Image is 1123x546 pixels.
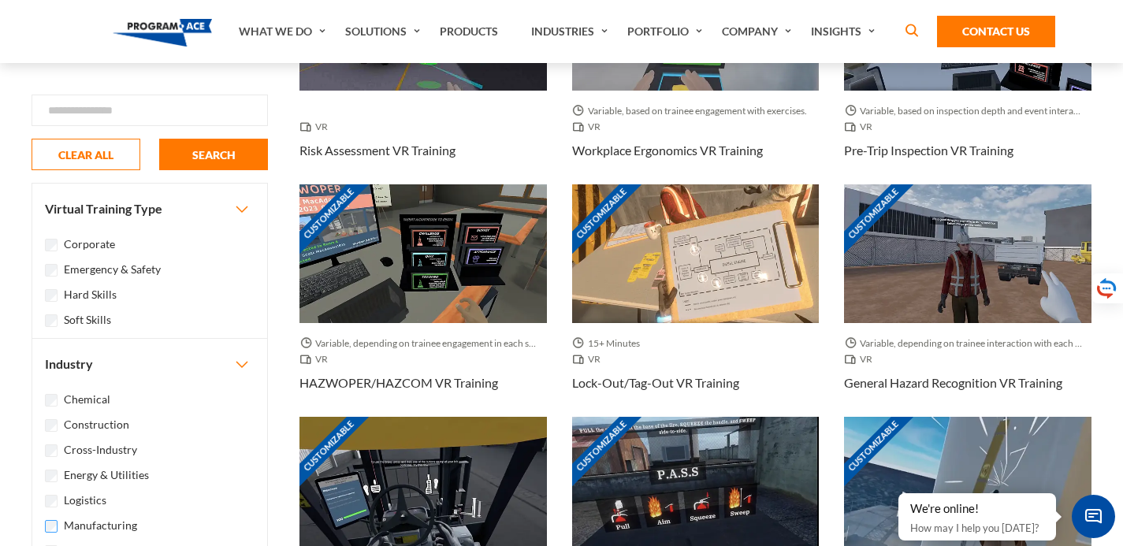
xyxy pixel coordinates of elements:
[299,119,334,135] span: VR
[572,119,607,135] span: VR
[572,184,820,417] a: Customizable Thumbnail - Lock-out/Tag-out VR Training 15+ Minutes VR Lock-out/Tag-out VR Training
[299,141,456,160] h3: Risk Assessment VR Training
[32,139,140,170] button: CLEAR ALL
[64,517,137,534] label: Manufacturing
[45,239,58,251] input: Corporate
[844,351,879,367] span: VR
[45,419,58,432] input: Construction
[32,184,267,234] button: Virtual Training Type
[45,470,58,482] input: Energy & Utilities
[45,289,58,302] input: Hard Skills
[910,501,1044,517] div: We're online!
[572,103,813,119] span: Variable, based on trainee engagement with exercises.
[844,373,1062,392] h3: General Hazard Recognition VR Training
[45,495,58,507] input: Logistics
[45,314,58,327] input: Soft Skills
[844,336,1091,351] span: Variable, depending on trainee interaction with each component.
[844,141,1013,160] h3: Pre-Trip Inspection VR Training
[299,373,498,392] h3: HAZWOPER/HAZCOM VR Training
[299,351,334,367] span: VR
[910,518,1044,537] p: How may I help you [DATE]?
[64,286,117,303] label: Hard Skills
[299,336,547,351] span: Variable, depending on trainee engagement in each section.
[64,311,111,329] label: Soft Skills
[844,184,1091,417] a: Customizable Thumbnail - General Hazard Recognition VR Training Variable, depending on trainee in...
[572,141,763,160] h3: Workplace Ergonomics VR Training
[64,441,137,459] label: Cross-Industry
[45,394,58,407] input: Chemical
[64,416,129,433] label: Construction
[113,19,213,46] img: Program-Ace
[299,184,547,417] a: Customizable Thumbnail - HAZWOPER/HAZCOM VR Training Variable, depending on trainee engagement in...
[937,16,1055,47] a: Contact Us
[844,119,879,135] span: VR
[32,339,267,389] button: Industry
[64,391,110,408] label: Chemical
[45,444,58,457] input: Cross-Industry
[45,264,58,277] input: Emergency & Safety
[45,520,58,533] input: Manufacturing
[572,373,739,392] h3: Lock-out/Tag-out VR Training
[64,492,106,509] label: Logistics
[572,351,607,367] span: VR
[64,466,149,484] label: Energy & Utilities
[844,103,1091,119] span: Variable, based on inspection depth and event interaction.
[1072,495,1115,538] span: Chat Widget
[64,261,161,278] label: Emergency & Safety
[572,336,646,351] span: 15+ Minutes
[64,236,115,253] label: Corporate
